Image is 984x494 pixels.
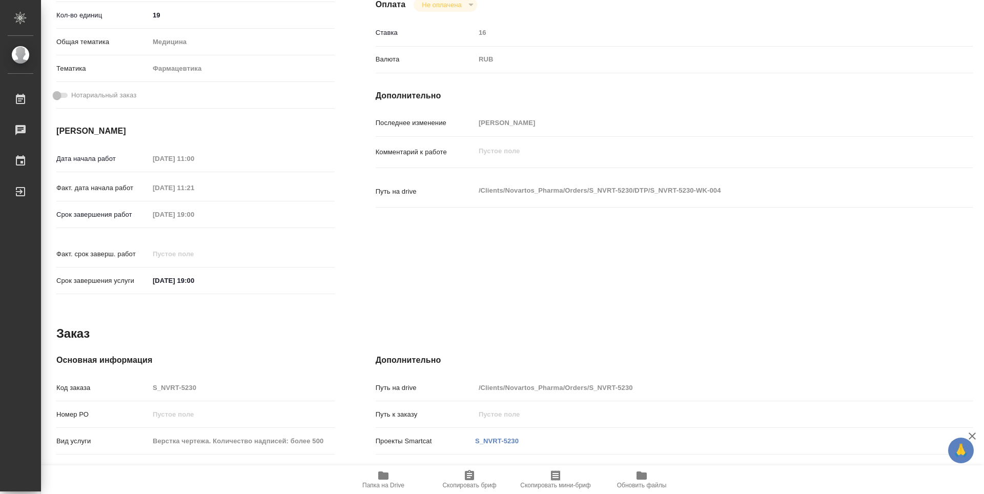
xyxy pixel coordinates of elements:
[149,273,239,288] input: ✎ Введи что-нибудь
[599,465,685,494] button: Обновить файлы
[56,276,149,286] p: Срок завершения услуги
[56,436,149,446] p: Вид услуги
[149,460,335,475] input: Пустое поле
[376,118,475,128] p: Последнее изменение
[376,90,973,102] h4: Дополнительно
[442,482,496,489] span: Скопировать бриф
[149,151,239,166] input: Пустое поле
[149,246,239,261] input: Пустое поле
[149,33,335,51] div: Медицина
[475,51,923,68] div: RUB
[56,154,149,164] p: Дата начала работ
[56,125,335,137] h4: [PERSON_NAME]
[376,28,475,38] p: Ставка
[376,436,475,446] p: Проекты Smartcat
[56,210,149,220] p: Срок завершения работ
[475,115,923,130] input: Пустое поле
[617,482,667,489] span: Обновить файлы
[56,64,149,74] p: Тематика
[56,463,149,473] p: Этапы услуги
[376,54,475,65] p: Валюта
[56,249,149,259] p: Факт. срок заверш. работ
[376,383,475,393] p: Путь на drive
[56,383,149,393] p: Код заказа
[340,465,426,494] button: Папка на Drive
[56,354,335,366] h4: Основная информация
[419,1,464,9] button: Не оплачена
[149,180,239,195] input: Пустое поле
[376,147,475,157] p: Комментарий к работе
[362,482,404,489] span: Папка на Drive
[426,465,512,494] button: Скопировать бриф
[149,207,239,222] input: Пустое поле
[948,438,974,463] button: 🙏
[475,380,923,395] input: Пустое поле
[475,437,519,445] a: S_NVRT-5230
[149,8,335,23] input: ✎ Введи что-нибудь
[376,354,973,366] h4: Дополнительно
[952,440,970,461] span: 🙏
[376,187,475,197] p: Путь на drive
[56,409,149,420] p: Номер РО
[149,60,335,77] div: Фармацевтика
[149,434,335,448] input: Пустое поле
[475,407,923,422] input: Пустое поле
[149,380,335,395] input: Пустое поле
[71,90,136,100] span: Нотариальный заказ
[520,482,590,489] span: Скопировать мини-бриф
[475,25,923,40] input: Пустое поле
[56,183,149,193] p: Факт. дата начала работ
[376,409,475,420] p: Путь к заказу
[149,407,335,422] input: Пустое поле
[56,37,149,47] p: Общая тематика
[475,182,923,199] textarea: /Clients/Novartos_Pharma/Orders/S_NVRT-5230/DTP/S_NVRT-5230-WK-004
[512,465,599,494] button: Скопировать мини-бриф
[56,10,149,20] p: Кол-во единиц
[56,325,90,342] h2: Заказ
